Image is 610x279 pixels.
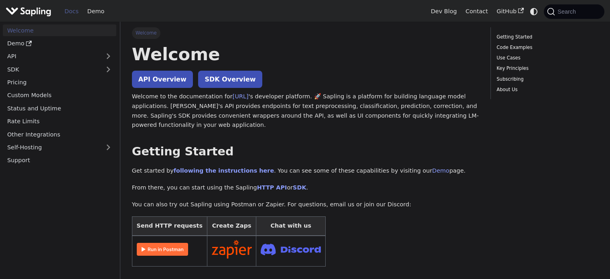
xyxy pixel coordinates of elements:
[3,142,116,153] a: Self-Hosting
[132,71,193,88] a: API Overview
[461,5,492,18] a: Contact
[3,77,116,88] a: Pricing
[6,6,51,17] img: Sapling.ai
[497,75,596,83] a: Subscribing
[132,166,479,176] p: Get started by . You can see some of these capabilities by visiting our page.
[528,6,540,17] button: Switch between dark and light mode (currently system mode)
[174,167,274,174] a: following the instructions here
[132,92,479,130] p: Welcome to the documentation for 's developer platform. 🚀 Sapling is a platform for building lang...
[3,128,116,140] a: Other Integrations
[256,217,326,236] th: Chat with us
[432,167,450,174] a: Demo
[132,43,479,65] h1: Welcome
[544,4,604,19] button: Search (Command+K)
[132,217,207,236] th: Send HTTP requests
[497,86,596,94] a: About Us
[497,65,596,72] a: Key Principles
[137,243,188,256] img: Run in Postman
[3,155,116,166] a: Support
[132,183,479,193] p: From there, you can start using the Sapling or .
[293,184,306,191] a: SDK
[60,5,83,18] a: Docs
[3,116,116,127] a: Rate Limits
[3,102,116,114] a: Status and Uptime
[132,27,479,39] nav: Breadcrumbs
[233,93,249,100] a: [URL]
[492,5,528,18] a: GitHub
[83,5,109,18] a: Demo
[261,241,321,258] img: Join Discord
[3,90,116,101] a: Custom Models
[132,145,479,159] h2: Getting Started
[3,51,100,62] a: API
[426,5,461,18] a: Dev Blog
[257,184,287,191] a: HTTP API
[497,33,596,41] a: Getting Started
[207,217,256,236] th: Create Zaps
[497,54,596,62] a: Use Cases
[132,200,479,210] p: You can also try out Sapling using Postman or Zapier. For questions, email us or join our Discord:
[497,44,596,51] a: Code Examples
[3,24,116,36] a: Welcome
[132,27,160,39] span: Welcome
[3,38,116,49] a: Demo
[100,63,116,75] button: Expand sidebar category 'SDK'
[3,63,100,75] a: SDK
[212,240,252,259] img: Connect in Zapier
[198,71,262,88] a: SDK Overview
[555,8,581,15] span: Search
[6,6,54,17] a: Sapling.aiSapling.ai
[100,51,116,62] button: Expand sidebar category 'API'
